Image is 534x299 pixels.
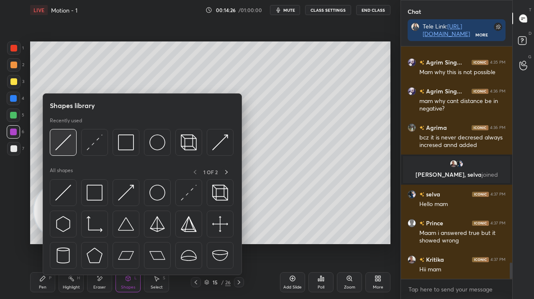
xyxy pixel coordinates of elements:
div: P [49,276,51,280]
p: 1 OF 2 [203,169,218,175]
img: iconic-dark.1390631f.png [472,257,489,262]
h6: Kritika [424,255,444,264]
div: 26 [225,278,231,286]
img: 6cfc7c23059f4cf3800add69c74d7bd1.jpg [408,124,416,132]
div: Mam why this is not possible [419,68,506,77]
div: 3 [7,75,24,88]
div: Poll [318,285,324,289]
h6: Agrim Sing... [424,58,462,67]
div: Maam i answered true but it showed wrong [419,229,506,245]
img: svg+xml;charset=utf-8,%3Csvg%20xmlns%3D%22http%3A%2F%2Fwww.w3.org%2F2000%2Fsvg%22%20width%3D%2234... [181,216,197,232]
img: no-rating-badge.077c3623.svg [419,89,424,94]
img: 66a860d3dd8e4db99cdd8d4768176d32.jpg [408,190,416,198]
img: 45a4d4e980894a668adfdbd529e7eab0.jpg [449,160,458,168]
div: 7 [7,142,24,155]
div: Highlight [63,285,80,289]
button: End Class [356,5,390,15]
img: svg+xml;charset=utf-8,%3Csvg%20xmlns%3D%22http%3A%2F%2Fwww.w3.org%2F2000%2Fsvg%22%20width%3D%2234... [87,247,103,263]
div: 4:36 PM [490,89,506,94]
div: More [373,285,383,289]
img: iconic-dark.1390631f.png [472,192,489,197]
p: G [528,54,531,60]
img: svg+xml;charset=utf-8,%3Csvg%20xmlns%3D%22http%3A%2F%2Fwww.w3.org%2F2000%2Fsvg%22%20width%3D%2234... [118,134,134,150]
p: All shapes [50,167,73,178]
img: svg+xml;charset=utf-8,%3Csvg%20xmlns%3D%22http%3A%2F%2Fwww.w3.org%2F2000%2Fsvg%22%20width%3D%2240... [212,216,228,232]
div: Hello mam [419,200,506,209]
span: mute [283,7,295,13]
img: svg+xml;charset=utf-8,%3Csvg%20xmlns%3D%22http%3A%2F%2Fwww.w3.org%2F2000%2Fsvg%22%20width%3D%2230... [55,216,71,232]
div: 4 [7,92,24,105]
p: Chat [401,0,428,23]
div: LIVE [30,5,48,15]
img: svg+xml;charset=utf-8,%3Csvg%20xmlns%3D%22http%3A%2F%2Fwww.w3.org%2F2000%2Fsvg%22%20width%3D%2230... [118,185,134,201]
div: 2 [7,58,24,72]
div: S [163,276,165,280]
p: T [529,7,531,13]
h6: Prince [424,219,443,227]
img: iconic-dark.1390631f.png [472,60,488,65]
div: Eraser [93,285,106,289]
img: svg+xml;charset=utf-8,%3Csvg%20xmlns%3D%22http%3A%2F%2Fwww.w3.org%2F2000%2Fsvg%22%20width%3D%2233... [87,216,103,232]
img: c3f7049008284f09a00e3bb1cfbf62e5.jpg [408,58,416,67]
div: Shapes [121,285,135,289]
img: iconic-dark.1390631f.png [472,125,488,130]
img: svg+xml;charset=utf-8,%3Csvg%20xmlns%3D%22http%3A%2F%2Fwww.w3.org%2F2000%2Fsvg%22%20width%3D%2238... [212,247,228,263]
img: 45a4d4e980894a668adfdbd529e7eab0.jpg [408,255,416,264]
div: L [134,276,137,280]
div: 4:35 PM [490,60,506,65]
img: no-rating-badge.077c3623.svg [419,221,424,226]
img: svg+xml;charset=utf-8,%3Csvg%20xmlns%3D%22http%3A%2F%2Fwww.w3.org%2F2000%2Fsvg%22%20width%3D%2230... [87,134,103,150]
div: 4:36 PM [490,125,506,130]
div: / [221,280,223,285]
img: svg+xml;charset=utf-8,%3Csvg%20xmlns%3D%22http%3A%2F%2Fwww.w3.org%2F2000%2Fsvg%22%20width%3D%2234... [149,216,165,232]
img: iconic-dark.1390631f.png [472,221,489,226]
div: 1 [7,41,24,55]
img: no-rating-badge.077c3623.svg [419,258,424,262]
a: [URL][DOMAIN_NAME] [423,22,470,38]
img: no-rating-badge.077c3623.svg [419,60,424,65]
div: 4:37 PM [490,257,506,262]
img: default.png [408,219,416,227]
img: svg+xml;charset=utf-8,%3Csvg%20xmlns%3D%22http%3A%2F%2Fwww.w3.org%2F2000%2Fsvg%22%20width%3D%2236... [149,185,165,201]
img: svg+xml;charset=utf-8,%3Csvg%20xmlns%3D%22http%3A%2F%2Fwww.w3.org%2F2000%2Fsvg%22%20width%3D%2244... [149,247,165,263]
span: joined [482,170,498,178]
div: Zoom [344,285,355,289]
h4: Motion - 1 [51,6,77,14]
div: grid [401,46,512,279]
button: CLASS SETTINGS [305,5,351,15]
img: svg+xml;charset=utf-8,%3Csvg%20xmlns%3D%22http%3A%2F%2Fwww.w3.org%2F2000%2Fsvg%22%20width%3D%2234... [87,185,103,201]
h6: Agrim Sing... [424,87,462,95]
h6: selva [424,190,440,198]
div: mam why cant distance be in negative? [419,97,506,113]
div: Pen [39,285,46,289]
div: More [475,32,488,38]
div: Hii mam [419,265,506,274]
div: 4:37 PM [490,221,506,226]
img: svg+xml;charset=utf-8,%3Csvg%20xmlns%3D%22http%3A%2F%2Fwww.w3.org%2F2000%2Fsvg%22%20width%3D%2230... [55,185,71,201]
div: H [77,276,80,280]
img: iconic-dark.1390631f.png [472,89,488,94]
img: svg+xml;charset=utf-8,%3Csvg%20xmlns%3D%22http%3A%2F%2Fwww.w3.org%2F2000%2Fsvg%22%20width%3D%2238... [118,216,134,232]
p: D [529,30,531,36]
img: 66a860d3dd8e4db99cdd8d4768176d32.jpg [455,160,464,168]
img: svg+xml;charset=utf-8,%3Csvg%20xmlns%3D%22http%3A%2F%2Fwww.w3.org%2F2000%2Fsvg%22%20width%3D%2244... [118,247,134,263]
div: 6 [7,125,24,139]
img: svg+xml;charset=utf-8,%3Csvg%20xmlns%3D%22http%3A%2F%2Fwww.w3.org%2F2000%2Fsvg%22%20width%3D%2230... [212,134,228,150]
div: 5 [7,108,24,122]
div: Add Slide [283,285,302,289]
p: Recently used [50,117,82,124]
div: Tele Link: [423,23,476,38]
div: 15 [211,280,219,285]
img: svg+xml;charset=utf-8,%3Csvg%20xmlns%3D%22http%3A%2F%2Fwww.w3.org%2F2000%2Fsvg%22%20width%3D%2228... [55,247,71,263]
img: svg+xml;charset=utf-8,%3Csvg%20xmlns%3D%22http%3A%2F%2Fwww.w3.org%2F2000%2Fsvg%22%20width%3D%2238... [181,247,197,263]
img: svg+xml;charset=utf-8,%3Csvg%20xmlns%3D%22http%3A%2F%2Fwww.w3.org%2F2000%2Fsvg%22%20width%3D%2230... [55,134,71,150]
img: svg+xml;charset=utf-8,%3Csvg%20xmlns%3D%22http%3A%2F%2Fwww.w3.org%2F2000%2Fsvg%22%20width%3D%2235... [212,185,228,201]
img: 3af0f8d24eb342dabe110c05b27694c7.jpg [411,23,419,31]
button: mute [270,5,300,15]
h5: Shapes library [50,101,95,111]
p: [PERSON_NAME], selva [408,171,505,178]
img: svg+xml;charset=utf-8,%3Csvg%20xmlns%3D%22http%3A%2F%2Fwww.w3.org%2F2000%2Fsvg%22%20width%3D%2235... [181,134,197,150]
img: svg+xml;charset=utf-8,%3Csvg%20xmlns%3D%22http%3A%2F%2Fwww.w3.org%2F2000%2Fsvg%22%20width%3D%2230... [181,185,197,201]
div: 4:37 PM [490,192,506,197]
img: no-rating-badge.077c3623.svg [419,192,424,197]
